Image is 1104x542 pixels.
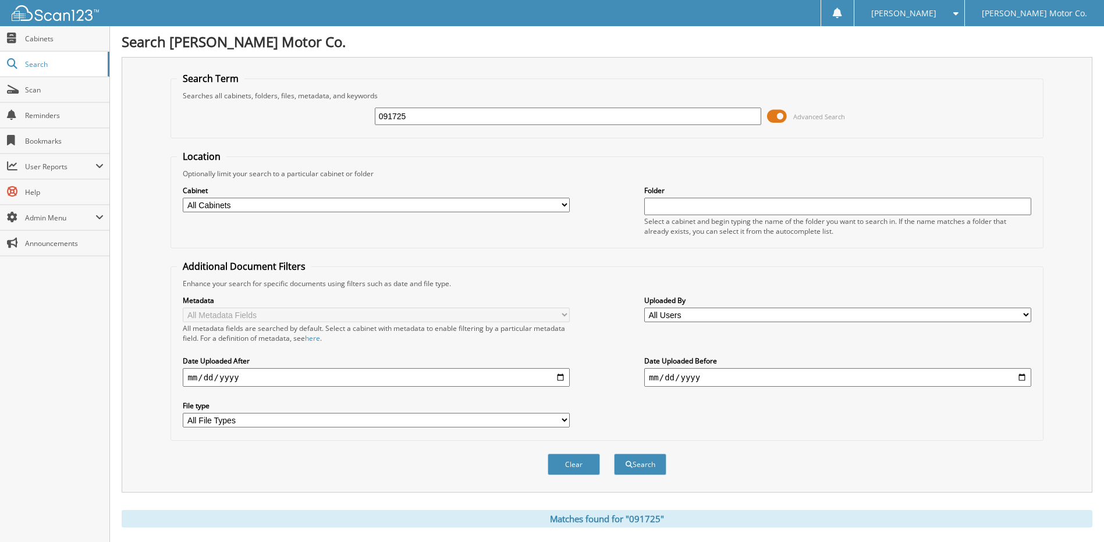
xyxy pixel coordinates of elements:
[25,162,95,172] span: User Reports
[25,59,102,69] span: Search
[793,112,845,121] span: Advanced Search
[183,401,570,411] label: File type
[644,216,1031,236] div: Select a cabinet and begin typing the name of the folder you want to search in. If the name match...
[982,10,1087,17] span: [PERSON_NAME] Motor Co.
[183,323,570,343] div: All metadata fields are searched by default. Select a cabinet with metadata to enable filtering b...
[177,169,1036,179] div: Optionally limit your search to a particular cabinet or folder
[25,136,104,146] span: Bookmarks
[12,5,99,21] img: scan123-logo-white.svg
[183,356,570,366] label: Date Uploaded After
[644,368,1031,387] input: end
[122,510,1092,527] div: Matches found for "091725"
[25,85,104,95] span: Scan
[122,32,1092,51] h1: Search [PERSON_NAME] Motor Co.
[177,72,244,85] legend: Search Term
[644,295,1031,305] label: Uploaded By
[177,91,1036,101] div: Searches all cabinets, folders, files, metadata, and keywords
[644,186,1031,195] label: Folder
[177,260,311,273] legend: Additional Document Filters
[183,295,570,305] label: Metadata
[25,110,104,120] span: Reminders
[305,333,320,343] a: here
[25,238,104,248] span: Announcements
[177,279,1036,288] div: Enhance your search for specific documents using filters such as date and file type.
[25,187,104,197] span: Help
[614,454,666,475] button: Search
[183,186,570,195] label: Cabinet
[548,454,600,475] button: Clear
[644,356,1031,366] label: Date Uploaded Before
[177,150,226,163] legend: Location
[25,213,95,223] span: Admin Menu
[183,368,570,387] input: start
[871,10,936,17] span: [PERSON_NAME]
[25,34,104,44] span: Cabinets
